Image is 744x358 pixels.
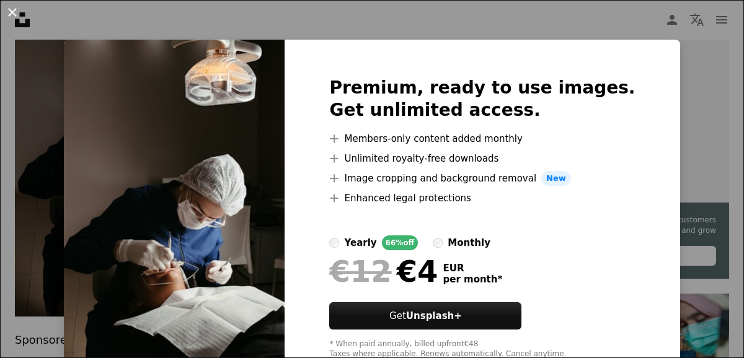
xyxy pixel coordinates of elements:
li: Members-only content added monthly [329,131,635,146]
li: Image cropping and background removal [329,171,635,186]
input: yearly66%off [329,238,339,248]
li: Unlimited royalty-free downloads [329,151,635,166]
div: €4 [329,255,438,287]
input: monthly [433,238,443,248]
span: per month * [443,274,502,285]
div: 66% off [382,235,418,250]
button: GetUnsplash+ [329,302,521,330]
strong: Unsplash+ [406,310,462,321]
div: yearly [344,235,376,250]
h2: Premium, ready to use images. Get unlimited access. [329,77,635,121]
span: €12 [329,255,391,287]
span: EUR [443,263,502,274]
div: monthly [448,235,490,250]
span: New [541,171,571,186]
li: Enhanced legal protections [329,191,635,206]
